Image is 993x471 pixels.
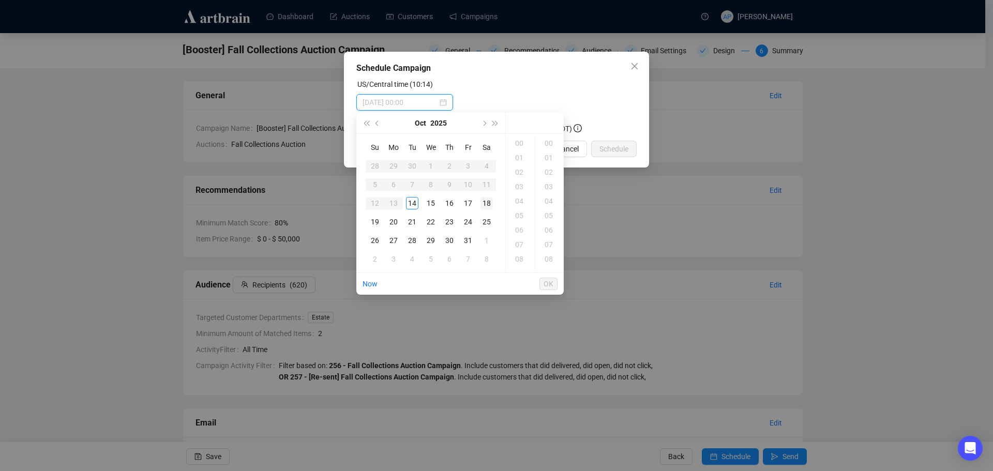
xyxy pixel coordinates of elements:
button: Last year (Control + left) [360,113,372,133]
div: 24 [462,216,474,228]
div: 28 [406,234,418,247]
th: Sa [477,138,496,157]
div: 23 [443,216,456,228]
button: Choose a year [430,113,447,133]
td: 2025-11-08 [477,250,496,268]
button: Next year (Control + right) [490,113,501,133]
td: 2025-10-14 [403,194,422,212]
div: 05 [508,208,533,223]
div: Open Intercom Messenger [958,436,983,461]
td: 2025-10-08 [422,175,440,194]
th: Fr [459,138,477,157]
td: 2025-09-28 [366,157,384,175]
div: 6 [443,253,456,265]
div: 25 [480,216,493,228]
div: 5 [369,178,381,191]
button: Schedule [591,141,637,157]
button: Next month (PageDown) [478,113,489,133]
div: 04 [537,194,562,208]
button: Close [626,58,643,74]
div: 03 [537,179,562,194]
td: 2025-10-25 [477,212,496,231]
div: 6 [387,178,400,191]
input: Select date [363,97,438,108]
td: 2025-10-12 [366,194,384,212]
td: 2025-11-07 [459,250,477,268]
div: 26 [369,234,381,247]
div: 09 [537,266,562,281]
div: 22 [425,216,437,228]
td: 2025-10-28 [403,231,422,250]
td: 2025-10-19 [366,212,384,231]
td: 2025-10-22 [422,212,440,231]
div: 3 [462,160,474,172]
div: 7 [462,253,474,265]
button: Cancel [549,141,587,157]
td: 2025-10-05 [366,175,384,194]
label: US/Central time (10:14) [357,80,433,88]
div: 07 [508,237,533,252]
td: 2025-10-06 [384,175,403,194]
div: Schedule Campaign [356,62,637,74]
div: 08 [508,252,533,266]
div: 13 [387,197,400,209]
div: 05 [537,208,562,223]
div: 02 [537,165,562,179]
div: 1 [480,234,493,247]
div: 19 [369,216,381,228]
div: 28 [369,160,381,172]
div: 1 [425,160,437,172]
div: 8 [480,253,493,265]
button: OK [539,278,558,290]
div: 00 [537,136,562,150]
td: 2025-10-30 [440,231,459,250]
td: 2025-10-10 [459,175,477,194]
td: 2025-10-26 [366,231,384,250]
div: 06 [508,223,533,237]
div: 14 [406,197,418,209]
div: 03 [508,179,533,194]
div: 29 [387,160,400,172]
div: 01 [508,150,533,165]
th: Su [366,138,384,157]
th: Tu [403,138,422,157]
div: 12 [369,197,381,209]
div: 16 [443,197,456,209]
div: 17 [462,197,474,209]
div: 04 [508,194,533,208]
div: 2 [369,253,381,265]
div: 30 [443,234,456,247]
a: Now [363,280,378,288]
div: 06 [537,223,562,237]
div: 20 [387,216,400,228]
td: 2025-11-06 [440,250,459,268]
td: 2025-10-02 [440,157,459,175]
div: 9 [443,178,456,191]
div: 02 [508,165,533,179]
div: 07 [537,237,562,252]
div: 11 [480,178,493,191]
div: 09 [508,266,533,281]
td: 2025-10-09 [440,175,459,194]
span: info-circle [574,124,582,132]
div: 29 [425,234,437,247]
div: 31 [462,234,474,247]
td: 2025-10-31 [459,231,477,250]
td: 2025-10-01 [422,157,440,175]
span: Cancel [557,143,579,155]
div: 15 [425,197,437,209]
td: 2025-10-24 [459,212,477,231]
div: 27 [387,234,400,247]
div: 18 [480,197,493,209]
td: 2025-10-11 [477,175,496,194]
th: Th [440,138,459,157]
td: 2025-10-20 [384,212,403,231]
div: 08 [537,252,562,266]
div: 3 [387,253,400,265]
td: 2025-11-03 [384,250,403,268]
td: 2025-10-21 [403,212,422,231]
div: 5 [425,253,437,265]
div: 4 [480,160,493,172]
span: close [630,62,639,70]
td: 2025-11-02 [366,250,384,268]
